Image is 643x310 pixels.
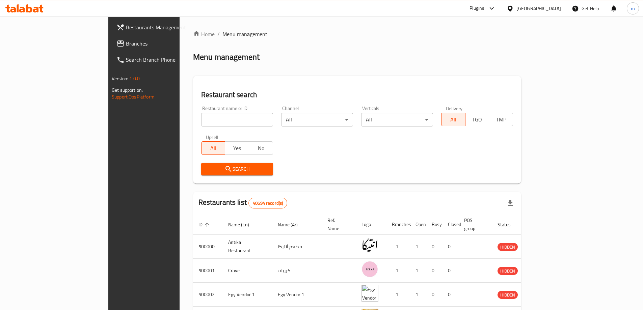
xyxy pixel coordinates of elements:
td: 0 [443,259,459,283]
img: Crave [361,261,378,278]
td: Crave [223,259,272,283]
td: 0 [426,259,443,283]
td: مطعم أنتيكا [272,235,322,259]
div: All [361,113,433,126]
td: Antika Restaurant [223,235,272,259]
th: Logo [356,214,386,235]
td: 1 [386,235,410,259]
button: All [201,141,225,155]
label: Upsell [206,135,218,139]
span: 1.0.0 [129,74,140,83]
th: Busy [426,214,443,235]
img: Antika Restaurant [361,237,378,254]
div: All [281,113,353,126]
a: Support.OpsPlatform [112,92,155,101]
h2: Menu management [193,52,260,62]
button: TGO [465,113,489,126]
span: All [444,115,463,124]
td: 0 [443,235,459,259]
span: Yes [228,143,246,153]
a: Search Branch Phone [111,52,216,68]
button: No [249,141,273,155]
td: 1 [410,283,426,307]
td: 1 [410,235,426,259]
div: [GEOGRAPHIC_DATA] [516,5,561,12]
span: Branches [126,39,210,48]
label: Delivery [446,106,463,111]
span: Ref. Name [327,216,348,232]
button: Search [201,163,273,175]
td: 1 [386,283,410,307]
nav: breadcrumb [193,30,521,38]
th: Branches [386,214,410,235]
span: HIDDEN [498,267,518,275]
th: Closed [443,214,459,235]
td: 1 [410,259,426,283]
span: 40694 record(s) [249,200,287,206]
span: Search Branch Phone [126,56,210,64]
td: Egy Vendor 1 [223,283,272,307]
span: Menu management [222,30,267,38]
div: Plugins [470,4,484,12]
span: Status [498,221,519,229]
div: Total records count [248,198,287,208]
span: Get support on: [112,86,143,94]
button: Yes [225,141,249,155]
span: TMP [492,115,510,124]
span: HIDDEN [498,291,518,299]
td: 0 [443,283,459,307]
th: Open [410,214,426,235]
h2: Restaurant search [201,90,513,100]
span: Search [207,165,268,173]
li: / [217,30,220,38]
a: Restaurants Management [111,19,216,35]
span: No [252,143,270,153]
span: TGO [468,115,487,124]
span: ID [198,221,211,229]
span: Name (En) [228,221,258,229]
td: Egy Vendor 1 [272,283,322,307]
td: كرييف [272,259,322,283]
span: Restaurants Management [126,23,210,31]
span: m [631,5,635,12]
td: 1 [386,259,410,283]
img: Egy Vendor 1 [361,285,378,302]
span: Name (Ar) [278,221,306,229]
span: HIDDEN [498,243,518,251]
span: All [204,143,223,153]
td: 0 [426,283,443,307]
input: Search for restaurant name or ID.. [201,113,273,126]
button: All [441,113,465,126]
h2: Restaurants list [198,197,288,208]
span: POS group [464,216,484,232]
div: Export file [502,195,518,211]
span: Version: [112,74,128,83]
button: TMP [489,113,513,126]
td: 0 [426,235,443,259]
a: Branches [111,35,216,52]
